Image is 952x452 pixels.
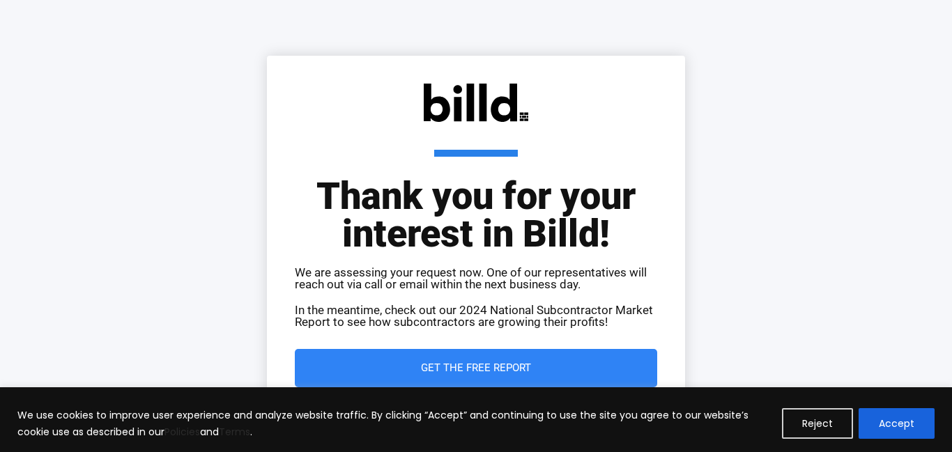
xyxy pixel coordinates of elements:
a: Get the Free Report [295,349,657,387]
span: Get the Free Report [421,363,531,373]
button: Reject [782,408,853,439]
h1: Thank you for your interest in Billd! [295,150,657,253]
p: We are assessing your request now. One of our representatives will reach out via call or email wi... [295,267,657,290]
a: Policies [164,425,200,439]
p: In the meantime, check out our 2024 National Subcontractor Market Report to see how subcontractor... [295,304,657,328]
a: Terms [219,425,250,439]
p: We use cookies to improve user experience and analyze website traffic. By clicking “Accept” and c... [17,407,771,440]
button: Accept [859,408,935,439]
